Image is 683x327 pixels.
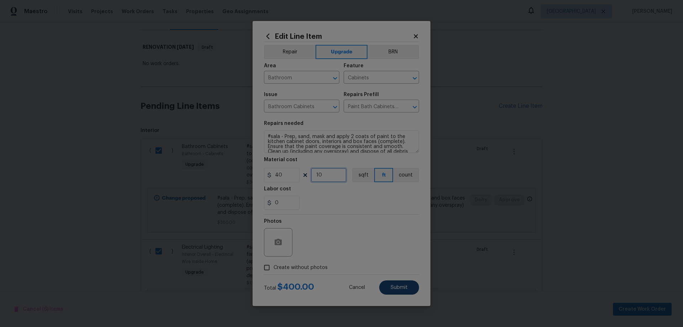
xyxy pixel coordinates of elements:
div: Total [264,283,314,292]
span: Cancel [349,285,365,290]
span: Submit [391,285,408,290]
h5: Area [264,63,276,68]
button: Cancel [338,280,376,295]
button: Submit [379,280,419,295]
button: Open [410,73,420,83]
button: Open [410,102,420,112]
h2: Edit Line Item [264,32,413,40]
h5: Repairs Prefill [344,92,379,97]
button: sqft [352,168,374,182]
button: ft [374,168,393,182]
span: Create without photos [274,264,328,271]
span: $ 400.00 [277,283,314,291]
h5: Repairs needed [264,121,303,126]
button: BRN [367,45,419,59]
h5: Labor cost [264,186,291,191]
button: Repair [264,45,316,59]
button: count [393,168,419,182]
button: Open [330,102,340,112]
h5: Issue [264,92,277,97]
h5: Material cost [264,157,297,162]
h5: Feature [344,63,364,68]
h5: Photos [264,219,282,224]
textarea: #sala - Prep, sand, mask and apply 2 coats of paint to the kitchen cabinet doors, interiors and b... [264,130,419,153]
button: Open [330,73,340,83]
button: Upgrade [316,45,368,59]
